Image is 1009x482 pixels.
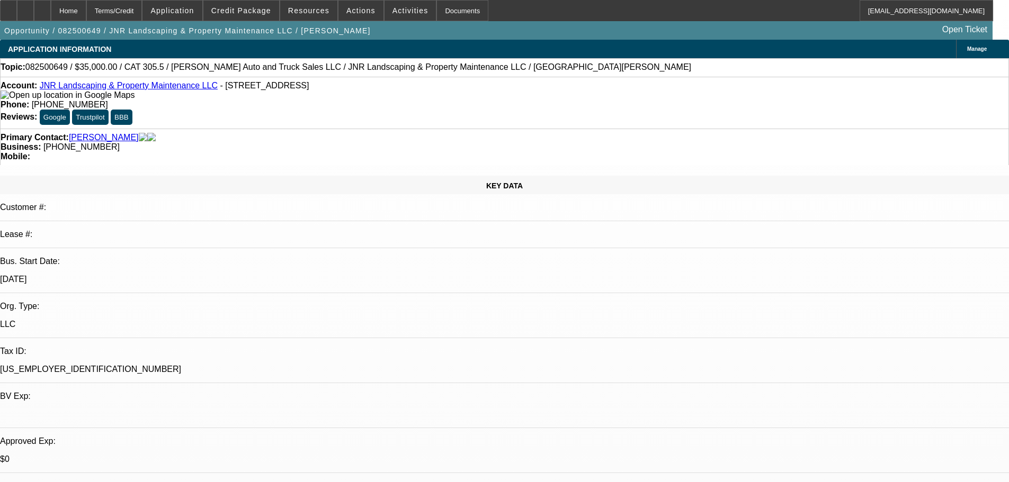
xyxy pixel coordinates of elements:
[69,133,139,142] a: [PERSON_NAME]
[8,45,111,53] span: APPLICATION INFORMATION
[220,81,309,90] span: - [STREET_ADDRESS]
[338,1,383,21] button: Actions
[142,1,202,21] button: Application
[392,6,428,15] span: Activities
[139,133,147,142] img: facebook-icon.png
[25,62,691,72] span: 082500649 / $35,000.00 / CAT 305.5 / [PERSON_NAME] Auto and Truck Sales LLC / JNR Landscaping & P...
[43,142,120,151] span: [PHONE_NUMBER]
[938,21,992,39] a: Open Ticket
[1,142,41,151] strong: Business:
[1,90,135,100] img: Open up location in Google Maps
[1,100,29,109] strong: Phone:
[1,133,69,142] strong: Primary Contact:
[150,6,194,15] span: Application
[280,1,337,21] button: Resources
[32,100,108,109] span: [PHONE_NUMBER]
[288,6,329,15] span: Resources
[211,6,271,15] span: Credit Package
[40,81,218,90] a: JNR Landscaping & Property Maintenance LLC
[147,133,156,142] img: linkedin-icon.png
[486,181,523,190] span: KEY DATA
[1,62,25,72] strong: Topic:
[967,46,987,52] span: Manage
[4,26,371,35] span: Opportunity / 082500649 / JNR Landscaping & Property Maintenance LLC / [PERSON_NAME]
[111,110,132,125] button: BBB
[1,152,30,161] strong: Mobile:
[1,81,37,90] strong: Account:
[1,112,37,121] strong: Reviews:
[1,90,135,99] a: View Google Maps
[40,110,70,125] button: Google
[203,1,279,21] button: Credit Package
[72,110,108,125] button: Trustpilot
[346,6,376,15] span: Actions
[385,1,436,21] button: Activities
